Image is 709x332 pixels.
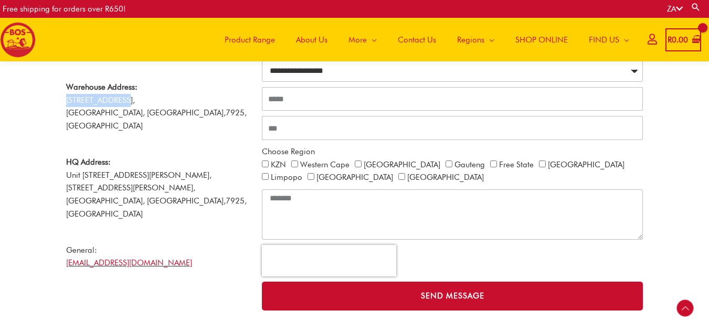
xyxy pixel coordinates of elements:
span: [STREET_ADDRESS][PERSON_NAME], [66,183,195,192]
a: About Us [285,18,338,61]
strong: HQ Address: [66,157,111,167]
a: SHOP ONLINE [505,18,578,61]
label: Western Cape [300,160,350,169]
span: Product Range [225,24,275,56]
a: Regions [447,18,505,61]
iframe: reCAPTCHA [262,245,396,276]
button: Send Message [262,282,643,310]
a: Search button [691,2,701,12]
span: [GEOGRAPHIC_DATA], [GEOGRAPHIC_DATA], [66,108,226,117]
label: Free State [499,160,534,169]
span: Regions [457,24,484,56]
label: [GEOGRAPHIC_DATA] [364,160,440,169]
span: 7925, [GEOGRAPHIC_DATA] [66,196,247,219]
p: General: [66,244,251,270]
span: Contact Us [398,24,436,56]
bdi: 0.00 [668,35,688,45]
span: SHOP ONLINE [515,24,568,56]
label: [GEOGRAPHIC_DATA] [316,173,393,182]
strong: Warehouse Address: [66,82,137,92]
span: More [348,24,367,56]
label: KZN [271,160,286,169]
span: About Us [296,24,327,56]
a: View Shopping Cart, empty [665,28,701,52]
span: FIND US [589,24,619,56]
a: More [338,18,387,61]
a: [EMAIL_ADDRESS][DOMAIN_NAME] [66,258,192,267]
span: [STREET_ADDRESS], [66,95,135,105]
label: Gauteng [454,160,485,169]
a: Product Range [214,18,285,61]
span: R [668,35,672,45]
a: Contact Us [387,18,447,61]
label: [GEOGRAPHIC_DATA] [407,173,484,182]
span: [GEOGRAPHIC_DATA], [GEOGRAPHIC_DATA], [66,196,226,206]
span: Send Message [421,292,484,300]
a: ZA [667,4,683,14]
label: Limpopo [271,173,302,182]
nav: Site Navigation [206,18,640,61]
form: CONTACT ALL [262,19,643,316]
label: [GEOGRAPHIC_DATA] [548,160,625,169]
label: Choose Region [262,145,315,158]
span: Unit [STREET_ADDRESS][PERSON_NAME], [66,157,211,180]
